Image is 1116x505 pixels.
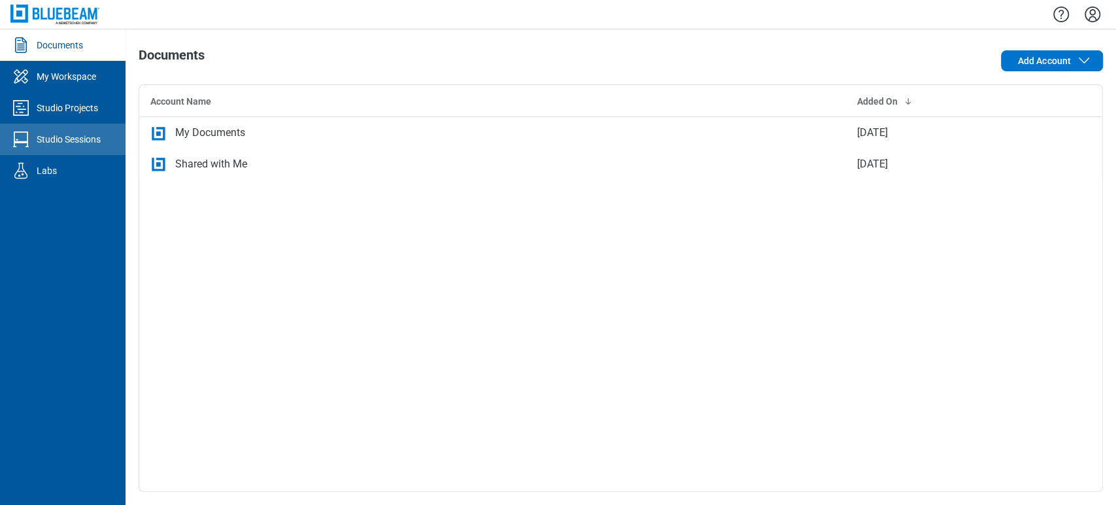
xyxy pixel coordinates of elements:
[37,39,83,52] div: Documents
[37,133,101,146] div: Studio Sessions
[37,101,98,114] div: Studio Projects
[1082,3,1103,26] button: Settings
[139,48,205,69] h1: Documents
[10,5,99,24] img: Bluebeam, Inc.
[175,156,247,172] div: Shared with Me
[139,85,1102,180] table: bb-data-table
[37,70,96,83] div: My Workspace
[150,95,836,108] div: Account Name
[10,97,31,118] svg: Studio Projects
[847,117,1039,148] td: [DATE]
[10,129,31,150] svg: Studio Sessions
[847,148,1039,180] td: [DATE]
[10,66,31,87] svg: My Workspace
[37,164,57,177] div: Labs
[1001,50,1103,71] button: Add Account
[857,95,1028,108] div: Added On
[10,35,31,56] svg: Documents
[1017,54,1071,67] span: Add Account
[10,160,31,181] svg: Labs
[175,125,245,141] div: My Documents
